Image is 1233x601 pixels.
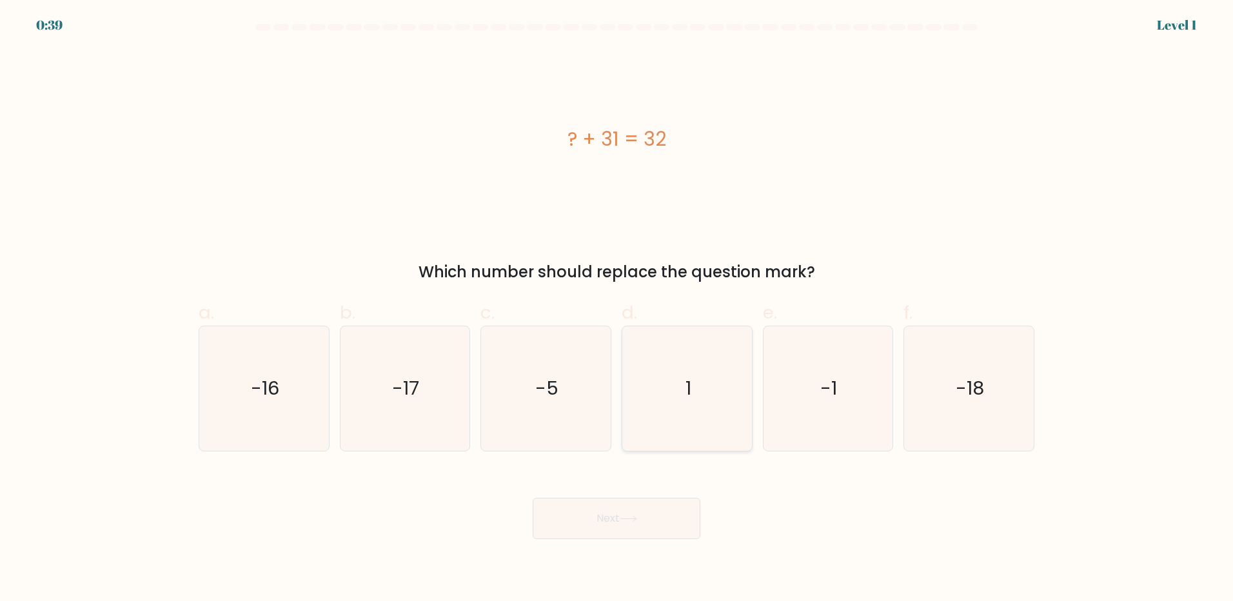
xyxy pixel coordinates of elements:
[206,261,1027,284] div: Which number should replace the question mark?
[251,375,279,401] text: -16
[763,300,777,325] span: e.
[622,300,637,325] span: d.
[36,15,63,35] div: 0:39
[536,375,559,401] text: -5
[393,375,420,401] text: -17
[533,498,700,539] button: Next
[199,124,1034,153] div: ? + 31 = 32
[340,300,355,325] span: b.
[903,300,912,325] span: f.
[956,375,985,401] text: -18
[480,300,495,325] span: c.
[821,375,838,401] text: -1
[199,300,214,325] span: a.
[686,375,691,401] text: 1
[1157,15,1197,35] div: Level 1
